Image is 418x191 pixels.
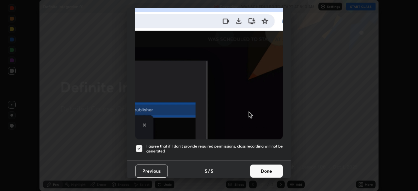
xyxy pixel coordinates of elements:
[208,167,210,174] h4: /
[250,165,283,178] button: Done
[135,165,168,178] button: Previous
[146,144,283,154] h5: I agree that if I don't provide required permissions, class recording will not be generated
[211,167,213,174] h4: 5
[205,167,207,174] h4: 5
